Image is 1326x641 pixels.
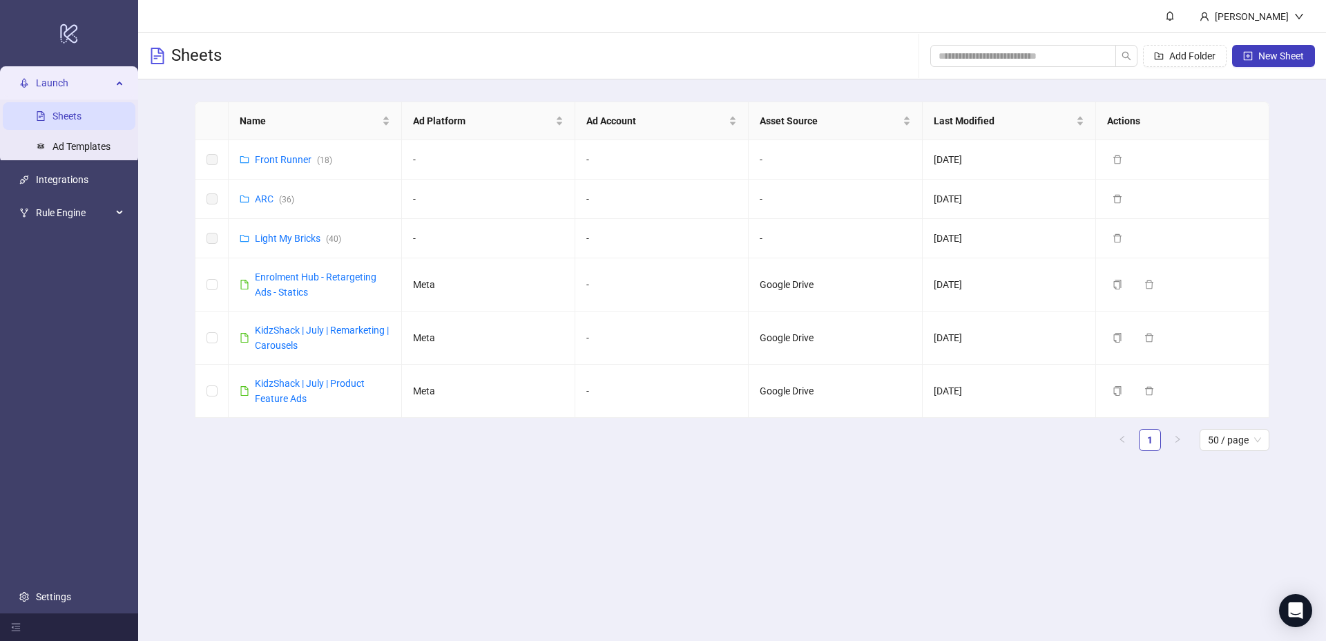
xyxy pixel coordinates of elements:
div: Page Size [1200,429,1269,451]
span: file [240,333,249,343]
button: Add Folder [1143,45,1227,67]
td: - [749,140,922,180]
td: - [402,180,575,219]
td: [DATE] [923,312,1096,365]
span: Name [240,113,379,128]
span: ( 40 ) [326,234,341,244]
a: Enrolment Hub - Retargeting Ads - Statics [255,271,376,298]
span: copy [1113,333,1122,343]
span: copy [1113,280,1122,289]
span: Launch [36,69,112,97]
a: Sheets [52,111,81,122]
span: rocket [19,78,29,88]
td: Meta [402,365,575,418]
span: delete [1113,194,1122,204]
a: Front Runner(18) [255,154,332,165]
button: New Sheet [1232,45,1315,67]
span: delete [1113,155,1122,164]
span: delete [1144,280,1154,289]
a: Integrations [36,174,88,185]
td: - [575,140,749,180]
span: file-text [149,48,166,64]
td: - [575,219,749,258]
span: fork [19,208,29,218]
td: Google Drive [749,258,922,312]
span: right [1173,435,1182,443]
span: left [1118,435,1126,443]
td: - [575,312,749,365]
button: right [1166,429,1189,451]
span: folder [240,155,249,164]
span: copy [1113,386,1122,396]
span: folder-add [1154,51,1164,61]
span: bell [1165,11,1175,21]
span: Ad Platform [413,113,552,128]
td: Meta [402,312,575,365]
th: Ad Platform [402,102,575,140]
td: [DATE] [923,365,1096,418]
a: ARC(36) [255,193,294,204]
span: ( 36 ) [279,195,294,204]
th: Actions [1096,102,1269,140]
td: - [575,258,749,312]
span: plus-square [1243,51,1253,61]
span: down [1294,12,1304,21]
span: ( 18 ) [317,155,332,165]
th: Last Modified [923,102,1096,140]
td: - [402,219,575,258]
td: - [749,219,922,258]
span: delete [1144,386,1154,396]
td: - [402,140,575,180]
th: Ad Account [575,102,749,140]
a: Settings [36,591,71,602]
span: Last Modified [934,113,1073,128]
span: delete [1113,233,1122,243]
a: 1 [1140,430,1160,450]
span: file [240,386,249,396]
span: file [240,280,249,289]
td: - [749,180,922,219]
span: Asset Source [760,113,899,128]
a: KidzShack | July | Product Feature Ads [255,378,365,404]
button: left [1111,429,1133,451]
td: [DATE] [923,180,1096,219]
td: Google Drive [749,312,922,365]
span: New Sheet [1258,50,1304,61]
h3: Sheets [171,45,222,67]
a: Light My Bricks(40) [255,233,341,244]
li: 1 [1139,429,1161,451]
span: Add Folder [1169,50,1215,61]
li: Previous Page [1111,429,1133,451]
a: KidzShack | July | Remarketing | Carousels [255,325,389,351]
th: Name [229,102,402,140]
td: - [575,365,749,418]
td: Google Drive [749,365,922,418]
span: user [1200,12,1209,21]
span: search [1122,51,1131,61]
td: [DATE] [923,258,1096,312]
th: Asset Source [749,102,922,140]
td: [DATE] [923,219,1096,258]
span: folder [240,194,249,204]
td: [DATE] [923,140,1096,180]
div: Open Intercom Messenger [1279,594,1312,627]
td: - [575,180,749,219]
span: Ad Account [586,113,726,128]
span: Rule Engine [36,199,112,227]
li: Next Page [1166,429,1189,451]
span: 50 / page [1208,430,1261,450]
span: menu-fold [11,622,21,632]
a: Ad Templates [52,141,110,152]
span: delete [1144,333,1154,343]
div: [PERSON_NAME] [1209,9,1294,24]
span: folder [240,233,249,243]
td: Meta [402,258,575,312]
